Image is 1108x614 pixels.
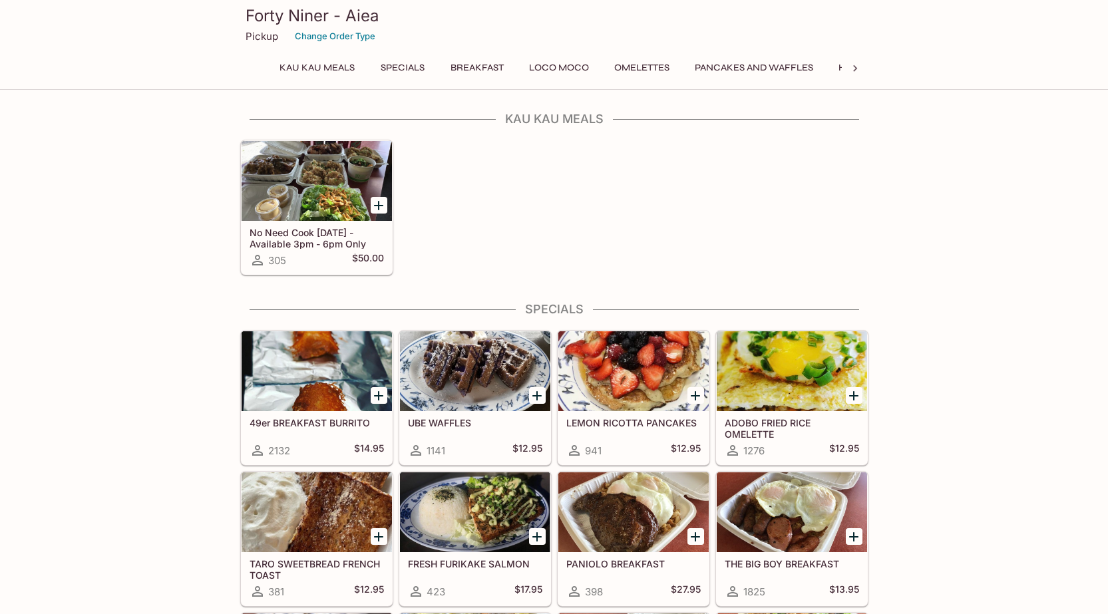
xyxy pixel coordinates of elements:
a: No Need Cook [DATE] - Available 3pm - 6pm Only305$50.00 [241,140,393,275]
span: 423 [427,585,445,598]
button: Add ADOBO FRIED RICE OMELETTE [846,387,862,404]
button: Change Order Type [289,26,381,47]
div: FRESH FURIKAKE SALMON [400,472,550,552]
a: TARO SWEETBREAD FRENCH TOAST381$12.95 [241,472,393,606]
button: Loco Moco [522,59,596,77]
button: Add LEMON RICOTTA PANCAKES [687,387,704,404]
h5: $12.95 [354,583,384,599]
button: Add PANIOLO BREAKFAST [687,528,704,545]
span: 398 [585,585,603,598]
button: Omelettes [607,59,677,77]
a: LEMON RICOTTA PANCAKES941$12.95 [558,331,709,465]
a: PANIOLO BREAKFAST398$27.95 [558,472,709,606]
h5: PANIOLO BREAKFAST [566,558,701,569]
span: 381 [268,585,284,598]
button: Add 49er BREAKFAST BURRITO [371,387,387,404]
h5: $17.95 [514,583,542,599]
a: FRESH FURIKAKE SALMON423$17.95 [399,472,551,606]
h4: Specials [240,302,868,317]
h5: $12.95 [829,442,859,458]
div: 49er BREAKFAST BURRITO [242,331,392,411]
h5: LEMON RICOTTA PANCAKES [566,417,701,428]
h3: Forty Niner - Aiea [246,5,863,26]
span: 1825 [743,585,765,598]
button: Add No Need Cook Today - Available 3pm - 6pm Only [371,197,387,214]
button: Breakfast [443,59,511,77]
span: 941 [585,444,602,457]
span: 2132 [268,444,290,457]
div: PANIOLO BREAKFAST [558,472,709,552]
a: ADOBO FRIED RICE OMELETTE1276$12.95 [716,331,868,465]
span: 1141 [427,444,445,457]
div: ADOBO FRIED RICE OMELETTE [717,331,867,411]
h5: 49er BREAKFAST BURRITO [250,417,384,428]
a: THE BIG BOY BREAKFAST1825$13.95 [716,472,868,606]
button: Add UBE WAFFLES [529,387,546,404]
div: THE BIG BOY BREAKFAST [717,472,867,552]
h5: $50.00 [352,252,384,268]
a: 49er BREAKFAST BURRITO2132$14.95 [241,331,393,465]
h5: $12.95 [512,442,542,458]
h5: $13.95 [829,583,859,599]
h5: FRESH FURIKAKE SALMON [408,558,542,569]
h5: $27.95 [671,583,701,599]
button: Add TARO SWEETBREAD FRENCH TOAST [371,528,387,545]
a: UBE WAFFLES1141$12.95 [399,331,551,465]
button: Add FRESH FURIKAKE SALMON [529,528,546,545]
div: UBE WAFFLES [400,331,550,411]
h5: THE BIG BOY BREAKFAST [725,558,859,569]
h5: UBE WAFFLES [408,417,542,428]
button: Hawaiian Style French Toast [831,59,996,77]
span: 1276 [743,444,765,457]
h5: ADOBO FRIED RICE OMELETTE [725,417,859,439]
h4: Kau Kau Meals [240,112,868,126]
h5: TARO SWEETBREAD FRENCH TOAST [250,558,384,580]
div: No Need Cook Today - Available 3pm - 6pm Only [242,141,392,221]
span: 305 [268,254,286,267]
div: LEMON RICOTTA PANCAKES [558,331,709,411]
h5: No Need Cook [DATE] - Available 3pm - 6pm Only [250,227,384,249]
button: Add THE BIG BOY BREAKFAST [846,528,862,545]
button: Pancakes and Waffles [687,59,821,77]
p: Pickup [246,30,278,43]
button: Kau Kau Meals [272,59,362,77]
button: Specials [373,59,433,77]
h5: $12.95 [671,442,701,458]
div: TARO SWEETBREAD FRENCH TOAST [242,472,392,552]
h5: $14.95 [354,442,384,458]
